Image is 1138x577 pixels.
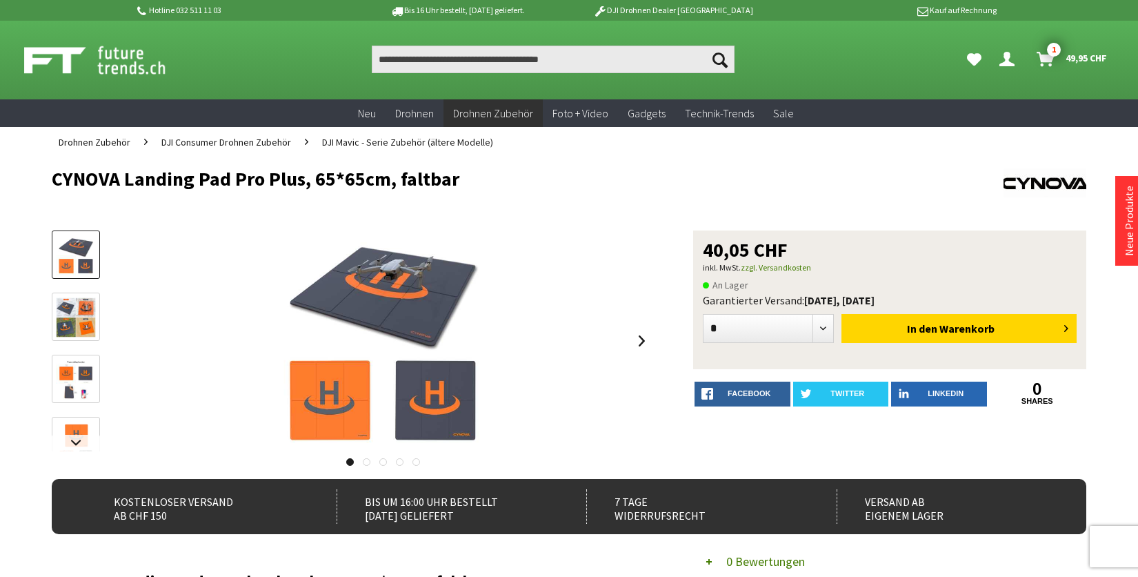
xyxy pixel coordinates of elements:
p: Kauf auf Rechnung [781,2,996,19]
a: Drohnen Zubehör [52,127,137,157]
a: Gadgets [618,99,675,128]
a: Foto + Video [543,99,618,128]
span: LinkedIn [928,389,964,398]
img: Vorschau: CYNOVA Landing Pad Pro Plus, 65*65cm, faltbar [56,235,96,275]
span: In den [907,322,937,335]
p: Hotline 032 511 11 03 [134,2,350,19]
div: Bis um 16:00 Uhr bestellt [DATE] geliefert [337,489,557,524]
span: DJI Mavic - Serie Zubehör (ältere Modelle) [322,136,493,148]
span: 40,05 CHF [703,240,788,260]
div: 7 Tage Widerrufsrecht [586,489,806,524]
img: Shop Futuretrends - zur Startseite wechseln [24,43,196,77]
a: facebook [695,382,790,407]
a: twitter [793,382,889,407]
a: zzgl. Versandkosten [741,262,811,273]
span: Drohnen [395,106,434,120]
a: Drohnen Zubehör [443,99,543,128]
p: DJI Drohnen Dealer [GEOGRAPHIC_DATA] [566,2,781,19]
a: Drohnen [386,99,443,128]
span: 1 [1047,43,1061,57]
p: Bis 16 Uhr bestellt, [DATE] geliefert. [350,2,565,19]
div: Kostenloser Versand ab CHF 150 [86,489,306,524]
span: Drohnen Zubehör [59,136,130,148]
span: An Lager [703,277,748,293]
a: Neu [348,99,386,128]
img: CYNOVA Landing Pad Pro Plus, 65*65cm, faltbar [272,231,493,451]
span: twitter [830,389,864,398]
p: inkl. MwSt. [703,260,1077,276]
a: Sale [763,99,803,128]
button: In den Warenkorb [841,314,1077,343]
span: Gadgets [628,106,666,120]
a: 0 [990,382,1086,397]
a: DJI Mavic - Serie Zubehör (ältere Modelle) [315,127,500,157]
span: facebook [728,389,770,398]
a: Warenkorb [1031,46,1114,73]
button: Suchen [706,46,735,73]
div: Garantierter Versand: [703,293,1077,307]
h1: CYNOVA Landing Pad Pro Plus, 65*65cm, faltbar [52,168,879,189]
a: shares [990,397,1086,406]
img: CYNOVA [1004,168,1086,197]
a: LinkedIn [891,382,987,407]
span: DJI Consumer Drohnen Zubehör [161,136,291,148]
span: Technik-Trends [685,106,754,120]
a: DJI Consumer Drohnen Zubehör [154,127,298,157]
span: Foto + Video [552,106,608,120]
span: Drohnen Zubehör [453,106,533,120]
span: Neu [358,106,376,120]
span: Sale [773,106,794,120]
a: Meine Favoriten [960,46,988,73]
a: Dein Konto [994,46,1026,73]
span: Warenkorb [939,322,995,335]
span: 49,95 CHF [1066,47,1107,69]
input: Produkt, Marke, Kategorie, EAN, Artikelnummer… [372,46,735,73]
a: Technik-Trends [675,99,763,128]
b: [DATE], [DATE] [804,293,875,307]
div: Versand ab eigenem Lager [837,489,1057,524]
a: Neue Produkte [1122,186,1136,256]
